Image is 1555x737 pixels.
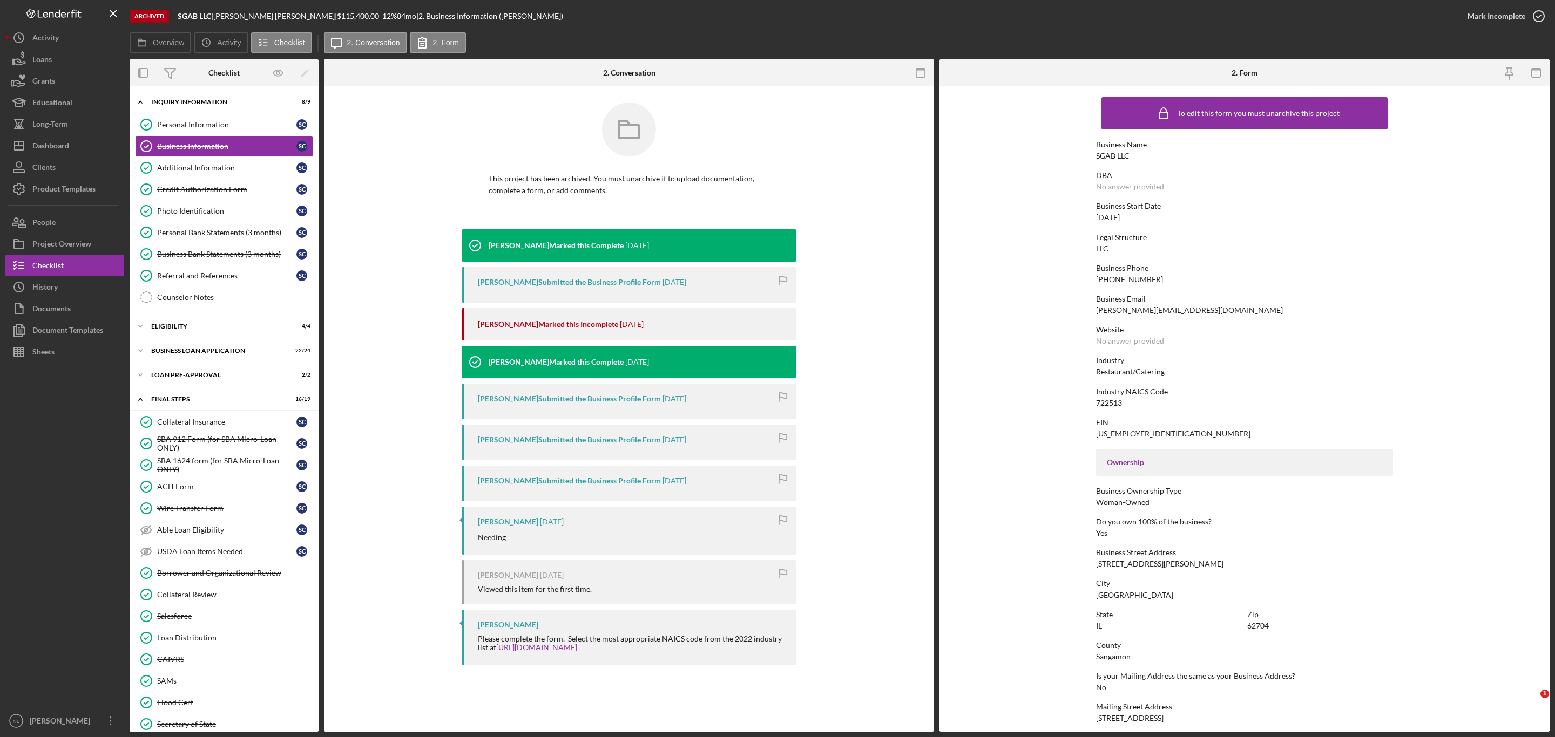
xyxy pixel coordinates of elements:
[489,241,624,250] div: [PERSON_NAME] Marked this Complete
[157,228,296,237] div: Personal Bank Statements (3 months)
[1247,610,1393,619] div: Zip
[478,394,661,403] div: [PERSON_NAME] Submitted the Business Profile Form
[540,571,564,579] time: 2024-04-15 20:30
[5,27,124,49] a: Activity
[1096,213,1120,222] div: [DATE]
[157,612,313,620] div: Salesforce
[194,32,248,53] button: Activity
[157,142,296,151] div: Business Information
[1096,182,1164,191] div: No answer provided
[130,32,191,53] button: Overview
[1096,152,1130,160] div: SGAB LLC
[157,633,313,642] div: Loan Distribution
[5,319,124,341] a: Document Templates
[1468,5,1525,27] div: Mark Incomplete
[178,11,211,21] b: SGAB LLC
[1247,622,1269,630] div: 62704
[662,435,686,444] time: 2024-06-18 18:56
[433,38,459,47] label: 2. Form
[135,541,313,562] a: USDA Loan Items NeededSc
[1096,622,1102,630] div: IL
[347,38,400,47] label: 2. Conversation
[5,156,124,178] button: Clients
[1096,295,1393,303] div: Business Email
[1096,325,1393,334] div: Website
[296,184,307,195] div: S c
[151,323,283,330] div: ELIGIBILITY
[296,546,307,557] div: S c
[217,38,241,47] label: Activity
[157,590,313,599] div: Collateral Review
[135,692,313,713] a: Flood Cert
[5,255,124,276] button: Checklist
[1096,683,1106,692] div: No
[625,241,649,250] time: 2024-06-24 15:38
[620,320,644,329] time: 2024-06-24 15:36
[135,454,313,476] a: SBA 1624 form (for SBA Micro-Loan ONLY)Sc
[251,32,312,53] button: Checklist
[151,99,283,105] div: INQUIRY INFORMATION
[1096,498,1150,507] div: Woman-Owned
[603,69,655,77] div: 2. Conversation
[157,120,296,129] div: Personal Information
[135,713,313,735] a: Secretary of State
[296,270,307,281] div: S c
[135,200,313,222] a: Photo IdentificationSc
[157,698,313,707] div: Flood Cert
[296,249,307,260] div: S c
[1540,690,1549,698] span: 1
[5,276,124,298] button: History
[27,710,97,734] div: [PERSON_NAME]
[32,298,71,322] div: Documents
[5,298,124,319] button: Documents
[32,113,68,138] div: Long-Term
[5,710,124,732] button: NL[PERSON_NAME]
[324,32,407,53] button: 2. Conversation
[135,135,313,157] a: Business InformationSc
[1096,672,1393,680] div: Is your Mailing Address the same as your Business Address?
[1096,418,1393,427] div: EIN
[213,12,337,21] div: [PERSON_NAME] [PERSON_NAME] |
[662,476,686,485] time: 2024-06-17 20:27
[32,255,64,279] div: Checklist
[157,418,296,426] div: Collateral Insurance
[135,476,313,497] a: ACH FormSc
[296,227,307,238] div: S c
[478,320,618,329] div: [PERSON_NAME] Marked this Incomplete
[296,503,307,514] div: S c
[157,526,296,534] div: Able Loan Eligibility
[296,119,307,130] div: S c
[1096,548,1393,557] div: Business Street Address
[157,456,296,474] div: SBA 1624 form (for SBA Micro-Loan ONLY)
[157,163,296,172] div: Additional Information
[1096,171,1393,180] div: DBA
[397,12,416,21] div: 84 mo
[32,233,91,257] div: Project Overview
[1096,487,1393,495] div: Business Ownership Type
[135,243,313,265] a: Business Bank Statements (3 months)Sc
[1096,641,1393,650] div: County
[1096,429,1250,438] div: [US_EMPLOYER_IDENTIFICATION_NUMBER]
[296,141,307,152] div: S c
[291,347,310,354] div: 22 / 24
[5,233,124,255] a: Project Overview
[5,113,124,135] button: Long-Term
[157,569,313,577] div: Borrower and Organizational Review
[296,162,307,173] div: S c
[496,643,577,652] a: [URL][DOMAIN_NAME]
[5,135,124,156] button: Dashboard
[296,438,307,449] div: S c
[32,70,55,94] div: Grants
[157,435,296,452] div: SBA 912 Form (for SBA Micro-Loan ONLY)
[130,10,169,23] div: Archived
[478,634,786,652] div: Please complete the form. Select the most appropriate NAICS code from the 2022 industry list at
[135,114,313,135] a: Personal InformationSc
[5,92,124,113] button: Educational
[1096,387,1393,396] div: Industry NAICS Code
[135,670,313,692] a: SAMs
[478,571,538,579] div: [PERSON_NAME]
[1096,714,1164,722] div: [STREET_ADDRESS]
[32,211,56,236] div: People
